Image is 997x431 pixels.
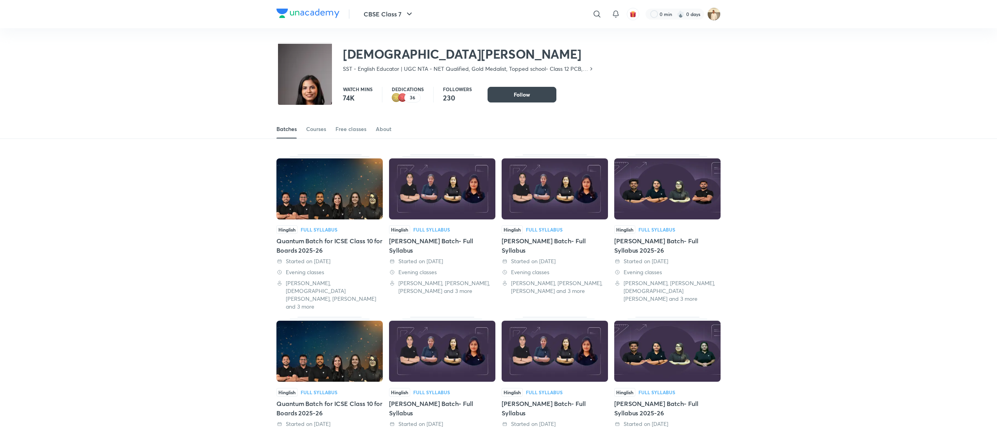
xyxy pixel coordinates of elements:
div: Full Syllabus [301,227,337,232]
a: Free classes [335,120,366,138]
div: Started on 10 May 2025 [276,257,383,265]
p: Dedications [392,87,424,92]
span: Hinglish [389,388,410,397]
span: Hinglish [389,225,410,234]
p: 230 [443,93,472,102]
div: Full Syllabus [638,390,675,395]
div: Ayush Shishodia, Juhi Singh, Jain Preksha and 3 more [614,279,721,303]
div: Evening classes [614,268,721,276]
img: Thumbnail [389,158,495,219]
div: Full Syllabus [526,227,563,232]
div: [PERSON_NAME] Batch- Full Syllabus [502,399,608,418]
div: Neha Saini, Neha Bhangdiya, Pooja Shah and 3 more [389,279,495,295]
img: Thumbnail [276,158,383,219]
button: avatar [627,8,639,20]
div: Quantum Batch for ICSE Class 10 for Boards 2025-26 [276,154,383,311]
img: Thumbnail [502,321,608,382]
div: PRAGATI Batch- Full Syllabus 2025-26 [614,154,721,311]
div: Started on 10 May 2025 [389,257,495,265]
div: Evening classes [276,268,383,276]
div: About [376,125,391,133]
a: Courses [306,120,326,138]
div: Evening classes [502,268,608,276]
a: Company Logo [276,9,339,20]
div: Started on 19 Apr 2025 [614,257,721,265]
span: Follow [514,91,530,99]
div: Neha Saini, Neha Bhangdiya, Pooja Shah and 3 more [502,279,608,295]
span: Hinglish [276,225,298,234]
p: 36 [410,95,415,101]
img: Thumbnail [276,321,383,382]
div: Full Syllabus [413,390,450,395]
div: [PERSON_NAME] Batch- Full Syllabus [502,236,608,255]
div: Juhi Singh, Jain Preksha, Kumar Sanu and 3 more [276,279,383,311]
p: SST - English Educator | UGC NTA - NET Qualified, Gold Medalist, Topped school- Class 12 PCB, UPS... [343,65,588,73]
div: JAGRIT Batch- Full Syllabus [502,154,608,311]
div: Full Syllabus [413,227,450,232]
div: Quantum Batch for ICSE Class 10 for Boards 2025-26 [276,236,383,255]
h2: [DEMOGRAPHIC_DATA][PERSON_NAME] [343,46,594,62]
div: Batches [276,125,297,133]
img: class [278,44,332,162]
span: Hinglish [502,225,523,234]
div: Started on 11 Apr 2025 [389,420,495,428]
img: Company Logo [276,9,339,18]
span: Hinglish [614,225,635,234]
img: avatar [629,11,637,18]
span: Hinglish [502,388,523,397]
div: Full Syllabus [526,390,563,395]
p: 74K [343,93,373,102]
div: Quantum Batch for ICSE Class 10 for Boards 2025-26 [276,399,383,418]
p: Watch mins [343,87,373,92]
div: [PERSON_NAME] Batch- Full Syllabus 2025-26 [614,236,721,255]
div: [PERSON_NAME] Batch- Full Syllabus [389,236,495,255]
img: educator badge1 [398,93,407,102]
div: UTKARSH Batch- Full Syllabus [389,154,495,311]
div: Started on 18 Apr 2025 [276,420,383,428]
div: Free classes [335,125,366,133]
div: [PERSON_NAME] Batch- Full Syllabus 2025-26 [614,399,721,418]
div: Courses [306,125,326,133]
div: Started on 11 Apr 2025 [502,420,608,428]
img: Thumbnail [614,321,721,382]
div: Started on 18 Mar 2025 [614,420,721,428]
div: [PERSON_NAME] Batch- Full Syllabus [389,399,495,418]
img: streak [677,10,685,18]
div: Started on 5 May 2025 [502,257,608,265]
img: Thumbnail [389,321,495,382]
span: Hinglish [276,388,298,397]
div: Full Syllabus [301,390,337,395]
a: About [376,120,391,138]
a: Batches [276,120,297,138]
img: Thumbnail [614,158,721,219]
img: Chandrakant Deshmukh [707,7,721,21]
div: Full Syllabus [638,227,675,232]
span: Hinglish [614,388,635,397]
button: CBSE Class 7 [359,6,419,22]
div: Evening classes [389,268,495,276]
img: educator badge2 [392,93,401,102]
button: Follow [488,87,556,102]
p: Followers [443,87,472,92]
img: Thumbnail [502,158,608,219]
